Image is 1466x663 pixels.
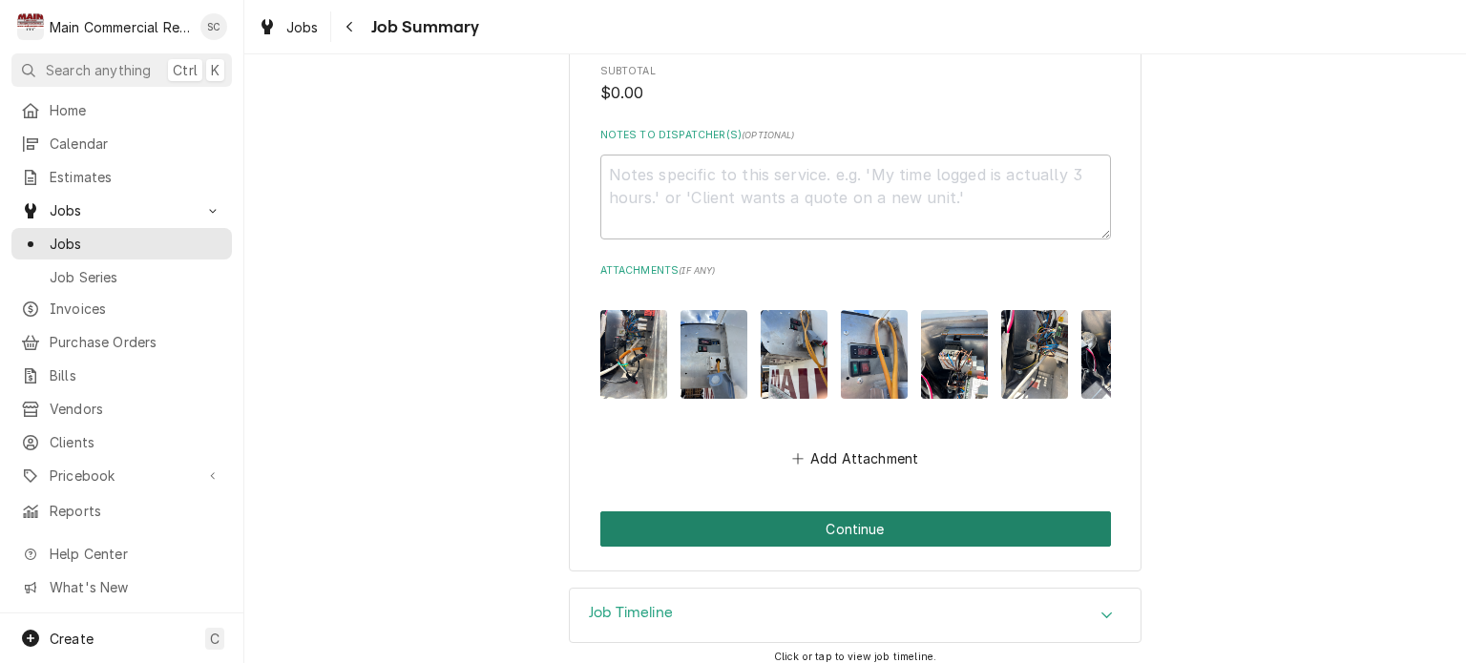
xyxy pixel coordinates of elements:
div: Button Group [600,511,1111,547]
span: Subtotal [600,82,1111,105]
span: Pricebook [50,466,194,486]
span: Reports [50,501,222,521]
button: Add Attachment [788,445,922,471]
a: Estimates [11,161,232,193]
a: Calendar [11,128,232,159]
a: Jobs [250,11,326,43]
span: Jobs [50,200,194,220]
label: Attachments [600,263,1111,279]
a: Invoices [11,293,232,324]
span: Purchase Orders [50,332,222,352]
button: Accordion Details Expand Trigger [570,589,1141,642]
span: Bills [50,365,222,385]
img: ZgHlHF5bRyGNX2OaNXwM [761,310,827,399]
div: Subtotal [600,64,1111,105]
span: Jobs [286,17,319,37]
span: Subtotal [600,64,1111,79]
a: Home [11,94,232,126]
div: Accordion Header [570,589,1141,642]
span: Calendar [50,134,222,154]
a: Bills [11,360,232,391]
button: Navigate back [335,11,366,42]
span: $0.00 [600,84,644,102]
span: Ctrl [173,60,198,80]
span: Search anything [46,60,151,80]
img: pHlOxaqnSeSJ2b0HtpfK [1001,310,1068,399]
a: Jobs [11,228,232,259]
div: Main Commercial Refrigeration Service [50,17,190,37]
a: Clients [11,426,232,458]
span: Job Series [50,267,222,287]
span: Click or tap to view job timeline. [774,651,936,663]
span: Home [50,100,222,120]
a: Go to Pricebook [11,460,232,491]
span: Job Summary [366,14,480,40]
a: Purchase Orders [11,326,232,358]
a: Vendors [11,393,232,425]
span: Jobs [50,234,222,254]
img: 5syio8SZQpiPAfHGW8d4 [921,310,988,399]
a: Go to Help Center [11,538,232,570]
div: M [17,13,44,40]
a: Reports [11,495,232,527]
button: Continue [600,511,1111,547]
img: QRHsZtGHRDyMjvTKTK5h [681,310,747,399]
div: Notes to Dispatcher(s) [600,128,1111,239]
span: Create [50,631,94,647]
span: Help Center [50,544,220,564]
span: Estimates [50,167,222,187]
div: Main Commercial Refrigeration Service's Avatar [17,13,44,40]
img: KutA7InSFW53zgPb7rrX [600,310,667,399]
div: Button Group Row [600,511,1111,547]
img: MUFLah3ESUOKQUUljJnP [1081,310,1148,399]
span: Clients [50,432,222,452]
span: What's New [50,577,220,597]
span: ( optional ) [742,130,795,140]
div: SC [200,13,227,40]
button: Search anythingCtrlK [11,53,232,87]
span: ( if any ) [679,265,715,276]
span: Invoices [50,299,222,319]
span: Vendors [50,399,222,419]
div: Job Timeline [569,588,1141,643]
a: Go to What's New [11,571,232,603]
a: Job Series [11,261,232,293]
div: Attachments [600,263,1111,471]
span: C [210,629,220,649]
a: Go to Jobs [11,195,232,226]
label: Notes to Dispatcher(s) [600,128,1111,143]
h3: Job Timeline [589,604,673,622]
span: K [211,60,220,80]
div: Sharon Campbell's Avatar [200,13,227,40]
img: H41iZoOzTP24DIQeW85q [841,310,908,399]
